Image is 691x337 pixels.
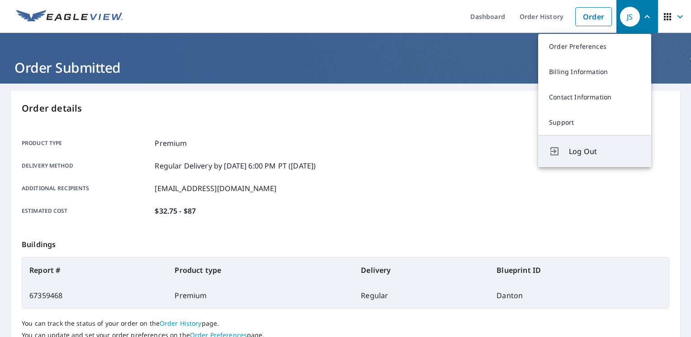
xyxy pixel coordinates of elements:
button: Log Out [538,135,651,167]
h1: Order Submitted [11,58,680,77]
a: Order History [160,319,202,328]
th: Blueprint ID [489,257,669,283]
p: [EMAIL_ADDRESS][DOMAIN_NAME] [155,183,276,194]
a: Order [575,7,612,26]
th: Report # [22,257,167,283]
a: Order Preferences [538,34,651,59]
p: Product type [22,138,151,149]
p: You can track the status of your order on the page. [22,319,669,328]
th: Product type [167,257,354,283]
a: Billing Information [538,59,651,84]
p: Buildings [22,228,669,257]
p: Premium [155,138,187,149]
td: Regular [354,283,489,308]
p: Estimated cost [22,206,151,216]
span: Log Out [569,146,640,157]
a: Contact Information [538,84,651,110]
td: Premium [167,283,354,308]
div: JS [620,7,640,27]
td: 67359468 [22,283,167,308]
img: EV Logo [16,10,123,23]
p: Delivery method [22,160,151,171]
p: Order details [22,102,669,115]
a: Support [538,110,651,135]
p: $32.75 - $87 [155,206,196,216]
p: Additional recipients [22,183,151,194]
p: Regular Delivery by [DATE] 6:00 PM PT ([DATE]) [155,160,316,171]
td: Danton [489,283,669,308]
th: Delivery [354,257,489,283]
